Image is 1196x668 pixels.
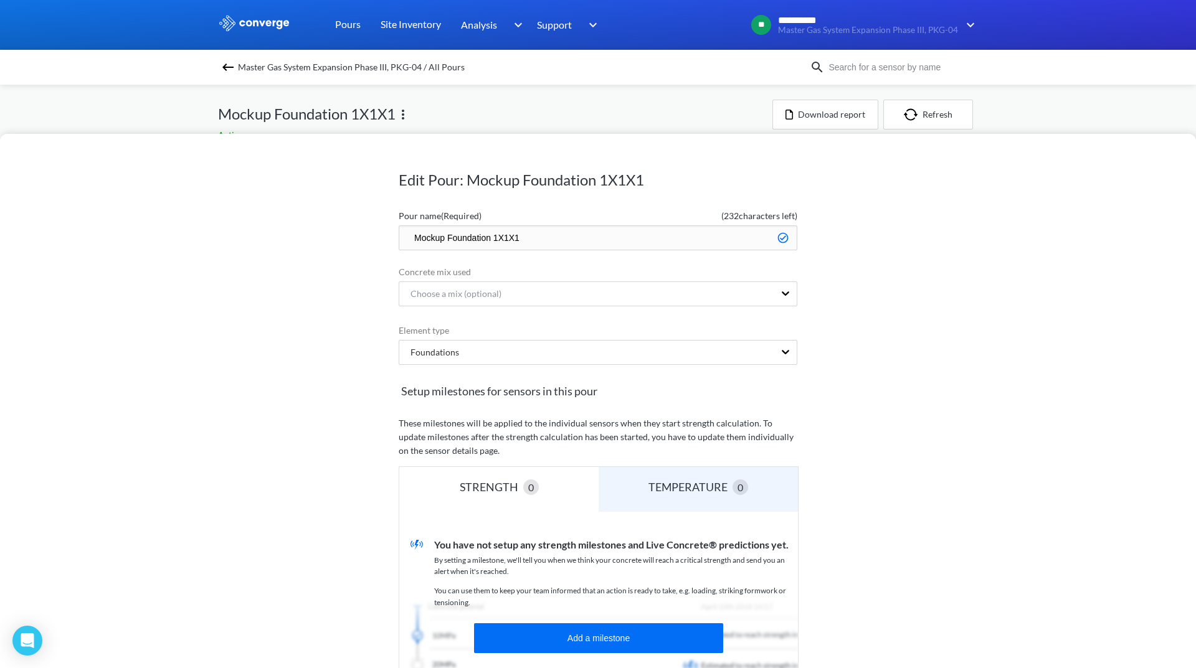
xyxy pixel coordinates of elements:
[434,539,789,550] span: You have not setup any strength milestones and Live Concrete® predictions yet.
[399,324,797,337] label: Element type
[399,416,797,458] p: These milestones will be applied to the individual sensors when they start strength calculation. ...
[738,479,743,495] span: 0
[648,478,733,496] div: TEMPERATURE
[238,59,465,76] span: Master Gas System Expansion Phase III, PKG-04 / All Pours
[537,17,572,32] span: Support
[399,265,797,279] label: Concrete mix used
[434,555,798,578] p: By setting a milestone, we'll tell you when we think your concrete will reach a critical strength...
[528,479,534,495] span: 0
[399,225,797,250] input: Type the pour name here
[399,209,598,223] label: Pour name (Required)
[460,478,523,496] div: STRENGTH
[810,60,825,75] img: icon-search.svg
[12,626,42,656] div: Open Intercom Messenger
[401,346,459,359] div: Foundations
[221,60,235,75] img: backspace.svg
[506,17,526,32] img: downArrow.svg
[401,287,501,301] div: Choose a mix (optional)
[778,26,958,35] span: Master Gas System Expansion Phase III, PKG-04
[399,170,797,190] h1: Edit Pour: Mockup Foundation 1X1X1
[825,60,975,74] input: Search for a sensor by name
[399,382,797,400] span: Setup milestones for sensors in this pour
[461,17,497,32] span: Analysis
[958,17,978,32] img: downArrow.svg
[474,623,723,653] button: Add a milestone
[598,209,797,223] span: ( 232 characters left)
[581,17,600,32] img: downArrow.svg
[434,585,798,608] p: You can use them to keep your team informed that an action is ready to take, e.g. loading, striki...
[218,15,290,31] img: logo_ewhite.svg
